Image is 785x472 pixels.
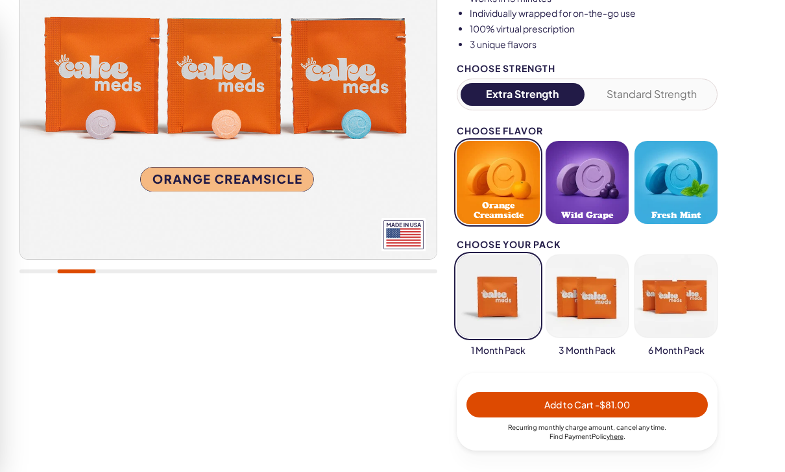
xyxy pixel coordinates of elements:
[461,84,585,106] button: Extra Strength
[457,64,718,74] div: Choose Strength
[561,211,613,221] span: Wild Grape
[595,399,630,411] span: - $81.00
[457,127,718,136] div: Choose Flavor
[466,423,708,441] div: Recurring monthly charge amount , cancel any time. Policy .
[471,345,525,358] span: 1 Month Pack
[457,240,718,250] div: Choose your pack
[648,345,705,358] span: 6 Month Pack
[559,345,616,358] span: 3 Month Pack
[590,84,714,106] button: Standard Strength
[470,39,766,52] li: 3 unique flavors
[544,399,630,411] span: Add to Cart
[651,211,701,221] span: Fresh Mint
[470,8,766,21] li: Individually wrapped for on-the-go use
[461,201,536,221] span: Orange Creamsicle
[466,393,708,418] button: Add to Cart -$81.00
[549,433,592,441] span: Find Payment
[470,23,766,36] li: 100% virtual prescription
[610,433,623,441] a: here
